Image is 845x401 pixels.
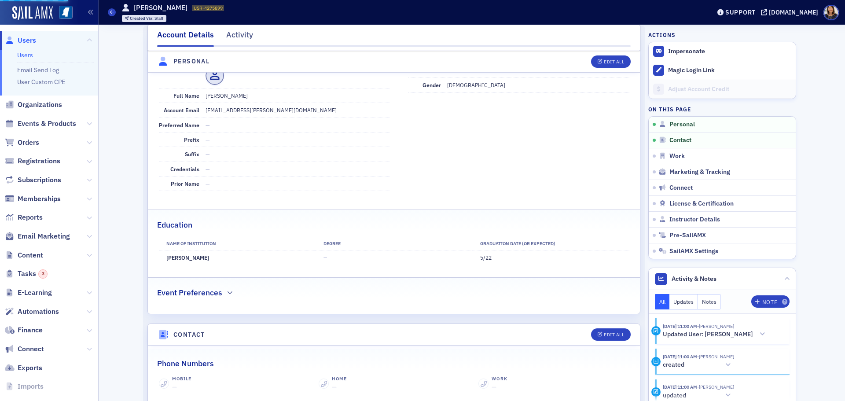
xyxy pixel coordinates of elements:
[669,168,730,176] span: Marketing & Tracking
[649,80,796,99] a: Adjust Account Credit
[130,15,154,21] span: Created Via :
[157,287,222,298] h2: Event Preferences
[447,78,629,92] dd: [DEMOGRAPHIC_DATA]
[206,166,210,173] span: —
[17,51,33,59] a: Users
[164,107,199,114] span: Account Email
[669,232,706,239] span: Pre-SailAMX
[172,383,177,391] span: —
[18,325,43,335] span: Finance
[492,375,507,383] div: Work
[206,151,210,158] span: —
[472,237,629,250] th: Graduation Date (Or Expected)
[5,344,44,354] a: Connect
[5,213,43,222] a: Reports
[18,36,36,45] span: Users
[183,67,199,74] span: Avatar
[669,152,685,160] span: Work
[332,383,337,391] span: —
[604,59,624,64] div: Edit All
[170,166,199,173] span: Credentials
[651,387,661,397] div: Update
[669,121,695,129] span: Personal
[591,328,631,341] button: Edit All
[159,250,316,265] td: [PERSON_NAME]
[663,391,734,400] button: updated
[761,9,821,15] button: [DOMAIN_NAME]
[17,66,59,74] a: Email Send Log
[59,6,73,19] img: SailAMX
[5,119,76,129] a: Events & Products
[663,392,686,400] h5: updated
[663,331,753,338] h5: Updated User: [PERSON_NAME]
[157,219,192,231] h2: Education
[316,237,472,250] th: Degree
[669,200,734,208] span: License & Certification
[332,375,347,383] div: Home
[18,194,61,204] span: Memberships
[651,326,661,335] div: Activity
[206,180,210,187] span: —
[769,8,818,16] div: [DOMAIN_NAME]
[5,250,43,260] a: Content
[173,330,205,339] h4: Contact
[185,151,199,158] span: Suffix
[157,358,214,369] h2: Phone Numbers
[18,363,42,373] span: Exports
[697,353,734,360] span: Noma Burge
[663,361,734,370] button: created
[604,332,624,337] div: Edit All
[18,213,43,222] span: Reports
[663,361,684,369] h5: created
[18,100,62,110] span: Organizations
[5,269,48,279] a: Tasks3
[5,194,61,204] a: Memberships
[18,307,59,316] span: Automations
[38,269,48,279] div: 3
[18,232,70,241] span: Email Marketing
[698,294,721,309] button: Notes
[663,353,697,360] time: 10/13/2025 11:00 AM
[762,300,777,305] div: Note
[669,294,698,309] button: Updates
[5,156,60,166] a: Registrations
[669,216,720,224] span: Instructor Details
[669,247,718,255] span: SailAMX Settings
[672,274,716,283] span: Activity & Notes
[591,55,631,68] button: Edit All
[173,92,199,99] span: Full Name
[5,232,70,241] a: Email Marketing
[171,180,199,187] span: Prior Name
[651,357,661,366] div: Creation
[5,138,39,147] a: Orders
[649,61,796,80] button: Magic Login Link
[206,121,210,129] span: —
[663,323,697,329] time: 10/13/2025 11:00 AM
[668,66,791,74] div: Magic Login Link
[655,294,670,309] button: All
[668,48,705,55] button: Impersonate
[184,136,199,143] span: Prefix
[18,269,48,279] span: Tasks
[5,36,36,45] a: Users
[172,375,191,383] div: Mobile
[194,5,223,11] span: USR-4275899
[173,57,209,66] h4: Personal
[159,237,316,250] th: Name of Institution
[5,100,62,110] a: Organizations
[5,288,52,298] a: E-Learning
[18,344,44,354] span: Connect
[697,384,734,390] span: Noma Burge
[447,67,452,74] span: —
[422,81,441,88] span: Gender
[669,136,691,144] span: Contact
[134,3,187,13] h1: [PERSON_NAME]
[53,6,73,21] a: View Homepage
[323,254,327,261] span: —
[18,250,43,260] span: Content
[226,29,253,45] div: Activity
[697,323,734,329] span: Noma Burge
[663,384,697,390] time: 10/13/2025 11:00 AM
[408,67,441,74] span: Date of Birth
[157,29,214,47] div: Account Details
